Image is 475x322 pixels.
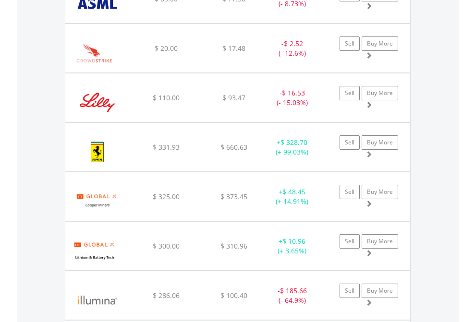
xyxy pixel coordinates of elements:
[282,237,305,246] span: $ 10.96
[340,284,360,298] a: Sell
[362,135,398,150] a: Buy More
[153,192,180,201] span: $ 325.00
[222,93,245,102] span: $ 93.47
[262,187,322,206] div: + (+ 14.91%)
[153,291,180,300] span: $ 286.06
[153,143,180,152] span: $ 331.93
[262,138,322,157] div: + (+ 99.03%)
[70,135,124,169] img: EQU.US.RACE.png
[222,44,245,53] span: $ 17.48
[284,39,303,48] span: $ 2.52
[155,44,178,53] span: $ 20.00
[362,86,398,100] a: Buy More
[262,237,322,256] div: + (+ 3.65%)
[220,192,247,201] span: $ 373.45
[262,286,322,305] div: - (- 64.9%)
[220,143,247,152] span: $ 660.63
[70,184,125,218] img: EQU.US.COPX.png
[362,234,398,249] a: Buy More
[153,241,180,250] span: $ 300.00
[70,283,124,317] img: EQU.US.ILMN.png
[280,138,307,147] span: $ 328.70
[362,36,398,51] a: Buy More
[70,234,119,268] img: EQU.US.LIT.png
[70,85,124,119] img: EQU.US.LLY.png
[340,36,360,51] a: Sell
[362,284,398,298] a: Buy More
[340,185,360,199] a: Sell
[262,88,322,107] div: - (- 15.03%)
[70,36,119,70] img: EQU.US.CRWD.png
[340,234,360,249] a: Sell
[262,39,322,58] div: - (- 12.6%)
[153,93,180,102] span: $ 110.00
[340,135,360,150] a: Sell
[340,86,360,100] a: Sell
[280,286,307,295] span: $ 185.66
[282,88,305,97] span: $ 16.53
[362,185,398,199] a: Buy More
[220,241,247,250] span: $ 310.96
[282,187,305,196] span: $ 48.45
[220,291,247,300] span: $ 100.40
